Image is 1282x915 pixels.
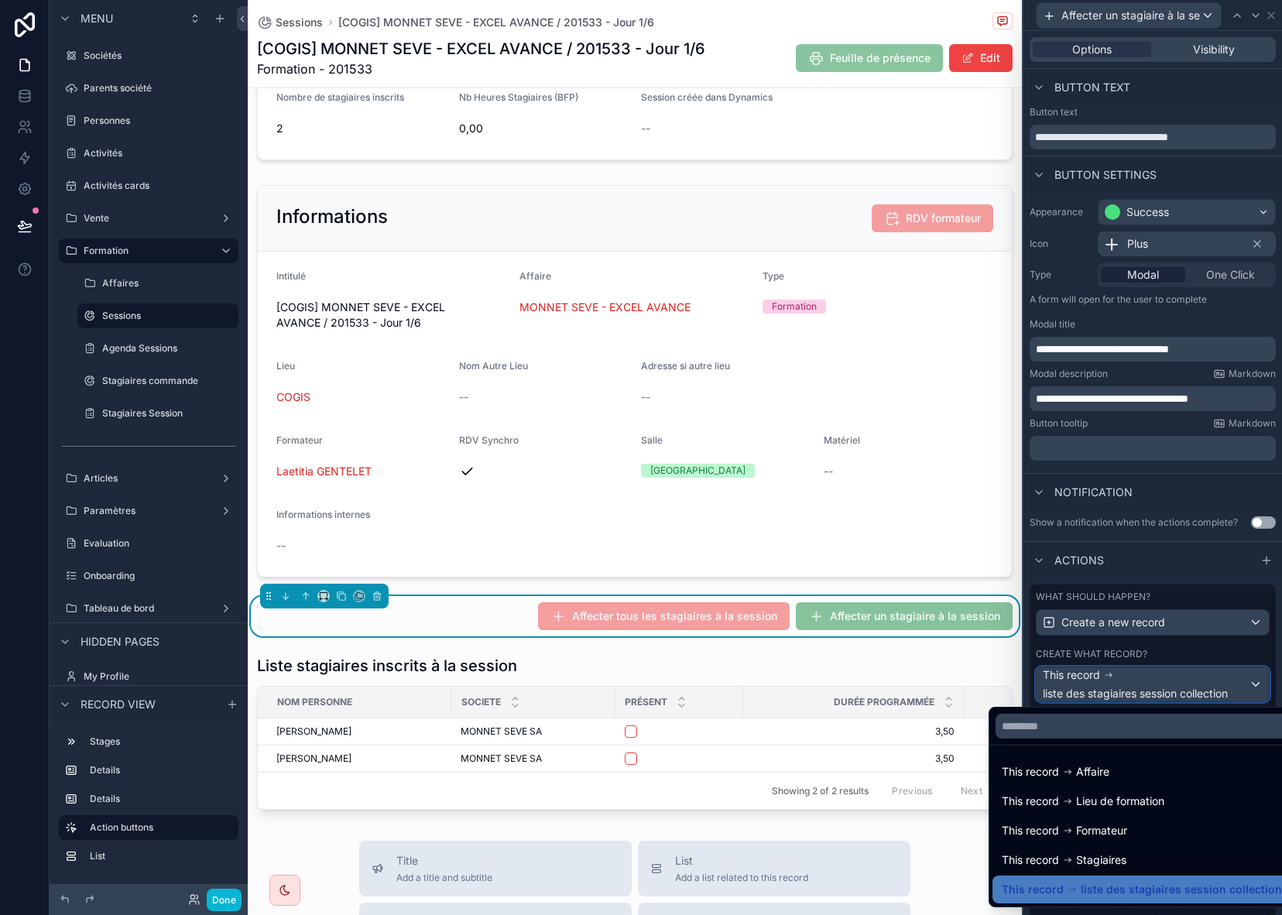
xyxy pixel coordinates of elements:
[77,303,238,328] a: Sessions
[50,722,248,884] div: scrollable content
[257,15,323,30] a: Sessions
[1076,851,1126,869] span: Stagiaires
[59,141,238,166] a: Activités
[81,11,113,26] span: Menu
[84,212,214,224] label: Vente
[102,310,229,322] label: Sessions
[396,853,492,869] span: Title
[102,407,235,420] label: Stagiaires Session
[207,889,242,911] button: Done
[84,670,235,683] label: My Profile
[834,696,934,708] span: Durée Programmée
[84,180,235,192] label: Activités cards
[396,872,492,884] span: Add a title and subtitle
[84,570,235,582] label: Onboarding
[102,277,235,290] label: Affaires
[59,206,238,231] a: Vente
[257,60,705,78] span: Formation - 201533
[1076,821,1127,840] span: Formateur
[59,43,238,68] a: Sociétés
[59,173,238,198] a: Activités cards
[84,50,235,62] label: Sociétés
[338,15,654,30] a: [COGIS] MONNET SEVE - EXCEL AVANCE / 201533 - Jour 1/6
[461,696,501,708] span: Societe
[1076,792,1164,810] span: Lieu de formation
[359,841,632,896] button: TitleAdd a title and subtitle
[102,342,235,355] label: Agenda Sessions
[59,499,238,523] a: Paramètres
[84,472,214,485] label: Articles
[84,537,235,550] label: Evaluation
[81,634,159,649] span: Hidden pages
[81,697,156,712] span: Record view
[276,15,323,30] span: Sessions
[77,401,238,426] a: Stagiaires Session
[59,531,238,556] a: Evaluation
[675,853,808,869] span: List
[675,872,808,884] span: Add a list related to this record
[90,764,232,776] label: Details
[59,108,238,133] a: Personnes
[90,735,232,748] label: Stages
[84,147,235,159] label: Activités
[638,841,910,896] button: ListAdd a list related to this record
[59,596,238,621] a: Tableau de bord
[84,115,235,127] label: Personnes
[84,82,235,94] label: Parents société
[90,821,226,834] label: Action buttons
[772,785,869,797] span: Showing 2 of 2 results
[84,245,207,257] label: Formation
[59,564,238,588] a: Onboarding
[90,850,232,862] label: List
[84,505,214,517] label: Paramètres
[1081,880,1282,899] span: liste des stagiaires session collection
[77,336,238,361] a: Agenda Sessions
[1002,821,1059,840] span: This record
[77,271,238,296] a: Affaires
[102,375,235,387] label: Stagiaires commande
[1002,762,1059,781] span: This record
[84,602,214,615] label: Tableau de bord
[59,664,238,689] a: My Profile
[59,466,238,491] a: Articles
[1002,851,1059,869] span: This record
[949,44,1013,72] button: Edit
[1002,880,1064,899] span: This record
[277,696,352,708] span: Nom Personne
[59,238,238,263] a: Formation
[1076,762,1109,781] span: Affaire
[77,368,238,393] a: Stagiaires commande
[257,38,705,60] h1: [COGIS] MONNET SEVE - EXCEL AVANCE / 201533 - Jour 1/6
[59,76,238,101] a: Parents société
[625,696,667,708] span: Présent
[1002,792,1059,810] span: This record
[90,793,232,805] label: Details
